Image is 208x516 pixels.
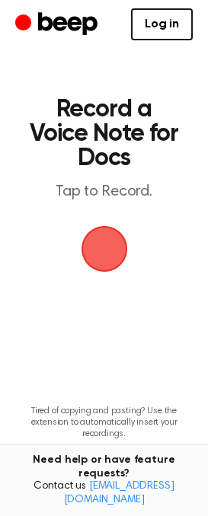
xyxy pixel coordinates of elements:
a: Beep [15,10,101,40]
span: Contact us [9,480,199,507]
p: Tired of copying and pasting? Use the extension to automatically insert your recordings. [12,406,196,440]
a: [EMAIL_ADDRESS][DOMAIN_NAME] [64,481,174,505]
p: Tap to Record. [27,183,181,202]
button: Beep Logo [82,226,127,272]
a: Log in [131,8,193,40]
h1: Record a Voice Note for Docs [27,97,181,170]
